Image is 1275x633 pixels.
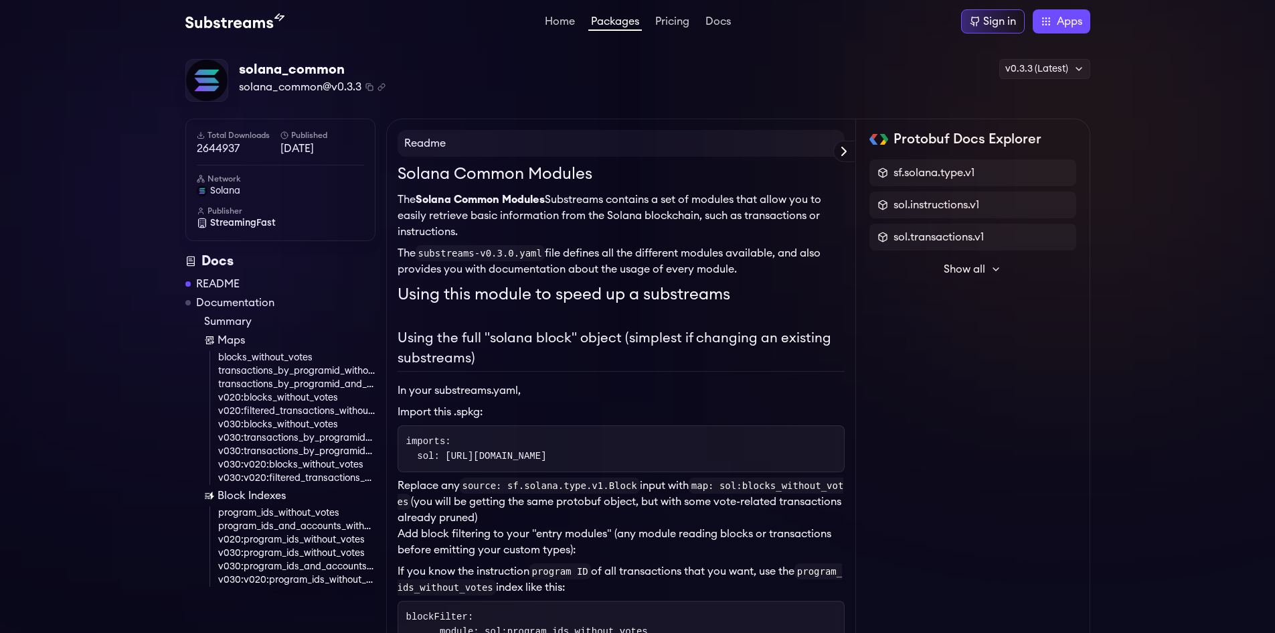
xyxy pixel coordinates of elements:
div: v0.3.3 (Latest) [999,59,1090,79]
a: Docs [703,16,734,29]
a: v030:program_ids_and_accounts_without_votes [218,560,375,573]
code: substreams-v0.3.0.yaml [416,245,545,261]
a: v030:program_ids_without_votes [218,547,375,560]
img: Block Index icon [204,490,215,501]
h6: Published [280,130,364,141]
a: v030:blocks_without_votes [218,418,375,431]
button: Show all [869,256,1076,283]
span: Show all [944,261,985,277]
code: map: sol:blocks_without_votes [398,478,844,510]
code: imports: sol: [URL][DOMAIN_NAME] [406,436,547,462]
h6: Total Downloads [197,130,280,141]
strong: Solana Common Modules [416,194,545,205]
div: solana_common [239,60,386,79]
h6: Network [197,173,364,184]
a: v020:blocks_without_votes [218,391,375,405]
h6: Publisher [197,206,364,216]
button: Copy .spkg link to clipboard [377,83,386,91]
img: Map icon [204,335,215,346]
a: Maps [204,332,375,348]
a: Block Indexes [204,488,375,504]
div: Sign in [983,13,1016,29]
h1: Solana Common Modules [398,162,845,186]
p: In your substreams.yaml, [398,382,845,399]
a: Pricing [653,16,692,29]
span: solana [210,184,240,198]
h4: Readme [398,130,845,157]
a: solana [197,184,364,198]
a: Documentation [196,295,274,311]
a: Home [542,16,578,29]
p: The file defines all the different modules available, and also provides you with documentation ab... [398,245,845,277]
code: source: sf.solana.type.v1.Block [460,478,640,494]
a: v030:v020:blocks_without_votes [218,458,375,472]
span: Apps [1057,13,1082,29]
span: sol.instructions.v1 [894,197,979,213]
h2: Using the full "solana block" object (simplest if changing an existing substreams) [398,328,845,372]
img: Protobuf [869,134,889,145]
code: program ID [529,563,591,579]
a: v030:transactions_by_programid_and_account_without_votes [218,445,375,458]
a: v020:filtered_transactions_without_votes [218,405,375,418]
a: v020:program_ids_without_votes [218,533,375,547]
img: Package Logo [186,60,228,101]
p: If you know the instruction of all transactions that you want, use the index like this: [398,563,845,595]
a: StreamingFast [197,216,364,230]
code: program_ids_without_votes [398,563,843,595]
span: sol.transactions.v1 [894,229,984,245]
a: transactions_by_programid_without_votes [218,364,375,378]
a: v030:transactions_by_programid_without_votes [218,431,375,445]
a: README [196,276,240,292]
li: Import this .spkg: [398,404,845,420]
a: v030:v020:program_ids_without_votes [218,573,375,587]
h2: Protobuf Docs Explorer [894,130,1041,149]
a: program_ids_without_votes [218,506,375,520]
img: Substream's logo [185,13,284,29]
a: Summary [204,313,375,330]
a: Packages [588,16,642,31]
a: v030:v020:filtered_transactions_without_votes [218,472,375,485]
h1: Using this module to speed up a substreams [398,283,845,307]
img: solana [197,186,207,196]
a: program_ids_and_accounts_without_votes [218,520,375,533]
span: sf.solana.type.v1 [894,165,974,181]
a: transactions_by_programid_and_account_without_votes [218,378,375,391]
span: solana_common@v0.3.3 [239,79,361,95]
p: The Substreams contains a set of modules that allow you to easily retrieve basic information from... [398,192,845,240]
div: Docs [185,252,375,271]
a: Sign in [961,9,1025,33]
span: StreamingFast [210,216,276,230]
p: Replace any input with (you will be getting the same protobuf object, but with some vote-related ... [398,478,845,526]
p: Add block filtering to your "entry modules" (any module reading blocks or transactions before emi... [398,526,845,558]
button: Copy package name and version [365,83,373,91]
a: blocks_without_votes [218,351,375,364]
span: [DATE] [280,141,364,157]
span: 2644937 [197,141,280,157]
